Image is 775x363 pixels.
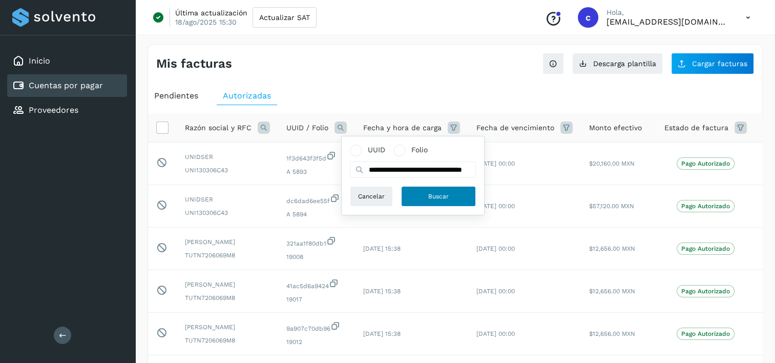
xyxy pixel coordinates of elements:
p: Pago Autorizado [681,245,730,252]
span: [DATE] 00:00 [476,203,515,210]
p: Pago Autorizado [681,160,730,167]
span: [DATE] 00:00 [476,288,515,295]
span: A 5894 [286,210,347,219]
p: cxp@53cargo.com [606,17,729,27]
span: [DATE] 00:00 [476,160,515,167]
span: 9a907c70db96 [286,321,347,333]
span: UNIDSER [185,152,270,162]
span: 1f3d643f3f5d [286,151,347,163]
p: Última actualización [175,8,247,17]
span: 19008 [286,252,347,261]
span: [DATE] 00:00 [476,330,515,337]
span: Autorizadas [223,91,271,100]
span: [PERSON_NAME] [185,322,270,332]
span: [DATE] 15:38 [363,330,401,337]
span: $12,656.00 MXN [589,288,635,295]
span: Actualizar SAT [259,14,310,21]
span: Estado de factura [664,123,728,133]
h4: Mis facturas [156,56,232,71]
p: Pago Autorizado [681,330,730,337]
p: Pago Autorizado [681,288,730,295]
span: $12,656.00 MXN [589,330,635,337]
span: UNI130306C43 [185,208,270,217]
span: 41ac5d6a9424 [286,278,347,291]
span: [PERSON_NAME] [185,237,270,247]
span: 19012 [286,337,347,347]
span: Pendientes [154,91,198,100]
a: Cuentas por pagar [29,80,103,90]
span: UUID / Folio [286,123,328,133]
a: Inicio [29,56,50,66]
span: UNI130306C43 [185,166,270,175]
span: $12,656.00 MXN [589,245,635,252]
span: TUTN7206069M8 [185,336,270,345]
span: dc6dad6ee55f [286,193,347,206]
span: Descarga plantilla [593,60,656,67]
span: 19017 [286,295,347,304]
span: [DATE] 00:00 [476,245,515,252]
button: Cargar facturas [671,53,754,74]
span: $20,160.00 MXN [589,160,635,167]
span: Monto efectivo [589,123,642,133]
div: Cuentas por pagar [7,74,127,97]
span: Fecha y hora de carga [363,123,442,133]
span: TUTN7206069M8 [185,251,270,260]
span: [DATE] 15:38 [363,288,401,295]
div: Proveedores [7,99,127,122]
span: [PERSON_NAME] [185,280,270,289]
p: Hola, [606,8,729,17]
button: Descarga plantilla [572,53,663,74]
span: A 5893 [286,167,347,176]
a: Proveedores [29,105,78,115]
span: $57,120.00 MXN [589,203,634,210]
span: Razón social y RFC [185,123,252,133]
span: [DATE] 15:38 [363,245,401,252]
span: Fecha de vencimiento [476,123,554,133]
span: UNIDSER [185,195,270,204]
p: 18/ago/2025 15:30 [175,17,237,27]
span: 321aa1f80db1 [286,236,347,248]
div: Inicio [7,50,127,72]
span: Cargar facturas [692,60,747,67]
span: TUTN7206069M8 [185,293,270,302]
button: Actualizar SAT [253,7,317,28]
p: Pago Autorizado [681,203,730,210]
